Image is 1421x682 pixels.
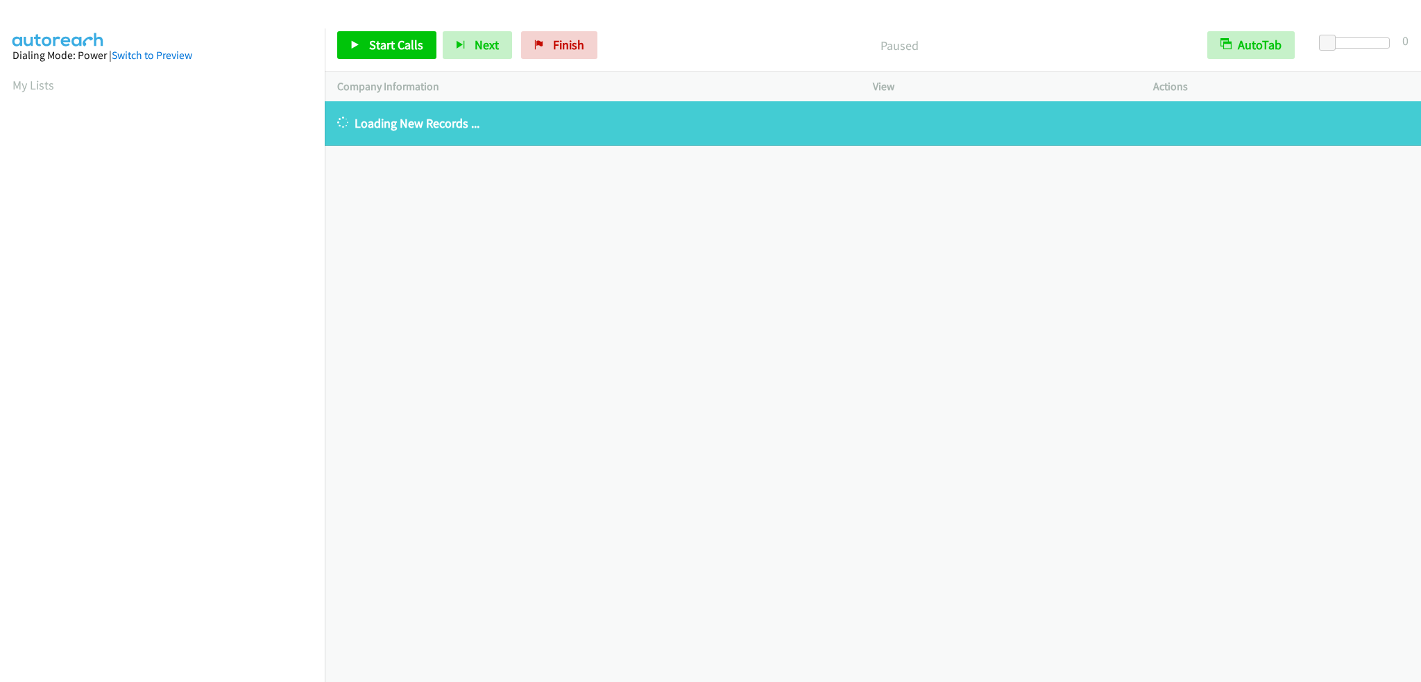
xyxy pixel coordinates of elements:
span: Finish [553,37,584,53]
div: 0 [1402,31,1409,50]
button: AutoTab [1207,31,1295,59]
div: Dialing Mode: Power | [12,47,312,64]
span: Start Calls [369,37,423,53]
p: View [873,78,1128,95]
p: Company Information [337,78,848,95]
span: Next [475,37,499,53]
p: Actions [1153,78,1409,95]
a: My Lists [12,77,54,93]
div: Delay between calls (in seconds) [1326,37,1390,49]
a: Switch to Preview [112,49,192,62]
a: Finish [521,31,597,59]
p: Loading New Records ... [337,114,1409,133]
a: Start Calls [337,31,436,59]
button: Next [443,31,512,59]
p: Paused [616,36,1182,55]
